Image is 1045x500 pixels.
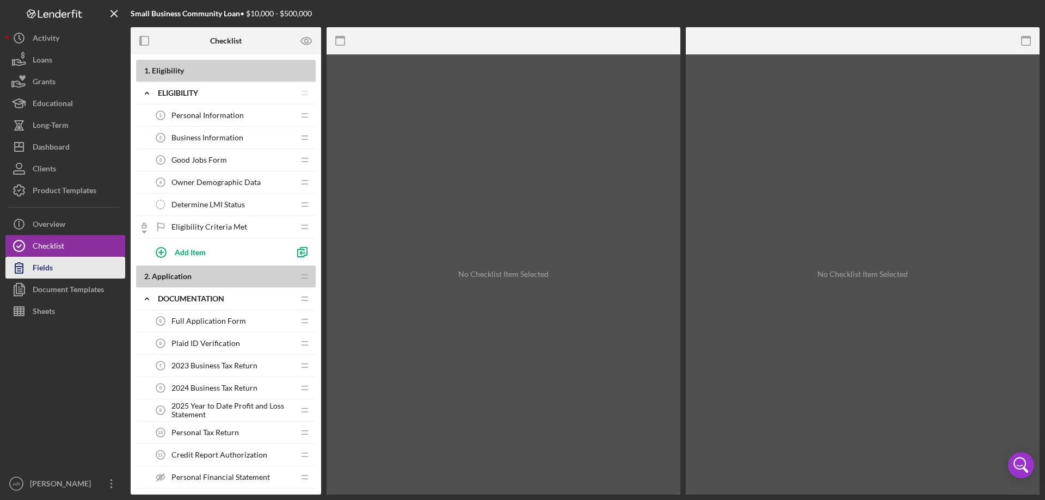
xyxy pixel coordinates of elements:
div: [PERSON_NAME] [27,473,98,497]
span: 2 . [144,271,150,281]
span: 1 . [144,66,150,75]
div: Documentation [158,294,294,303]
tspan: 7 [159,363,162,368]
div: Educational [33,92,73,117]
tspan: 3 [159,157,162,163]
div: Dashboard [33,136,70,161]
tspan: 11 [158,452,163,458]
button: Dashboard [5,136,125,158]
span: Personal Financial Statement [171,473,270,482]
tspan: 9 [159,408,162,413]
tspan: 10 [158,430,163,435]
div: No Checklist Item Selected [458,270,549,279]
div: No Checklist Item Selected [817,270,908,279]
tspan: 1 [159,113,162,118]
div: Activity [33,27,59,52]
span: 2025 Year to Date Profit and Loss Statement [171,402,294,419]
b: Checklist [210,36,242,45]
span: Application [152,271,192,281]
span: Personal Tax Return [171,428,239,437]
div: Open Intercom Messenger [1008,452,1034,478]
button: Educational [5,92,125,114]
button: Long-Term [5,114,125,136]
div: Overview [33,213,65,238]
div: • $10,000 - $500,000 [131,9,312,18]
div: Grants [33,71,56,95]
span: Eligibility Criteria Met [171,223,247,231]
div: Eligibility [158,89,294,97]
tspan: 4 [159,180,162,185]
button: Loans [5,49,125,71]
button: Checklist [5,235,125,257]
span: 2024 Business Tax Return [171,384,257,392]
button: Overview [5,213,125,235]
span: Owner Demographic Data [171,178,261,187]
div: Loans [33,49,52,73]
button: Product Templates [5,180,125,201]
div: Sheets [33,300,55,325]
span: 2023 Business Tax Return [171,361,257,370]
span: Determine LMI Status [171,200,245,209]
b: Small Business Community Loan [131,9,240,18]
div: Checklist [33,235,64,260]
span: Good Jobs Form [171,156,227,164]
tspan: 5 [159,318,162,324]
span: Plaid ID Verification [171,339,240,348]
div: Product Templates [33,180,96,204]
span: Credit Report Authorization [171,450,267,459]
tspan: 6 [159,341,162,346]
button: Document Templates [5,279,125,300]
button: Grants [5,71,125,92]
button: Fields [5,257,125,279]
button: Add Item [147,241,288,263]
tspan: 2 [159,135,162,140]
span: Personal Information [171,111,244,120]
span: Business Information [171,133,243,142]
div: Document Templates [33,279,104,303]
tspan: 8 [159,385,162,391]
div: Add Item [175,242,206,262]
button: Sheets [5,300,125,322]
text: AR [13,481,20,487]
div: Long-Term [33,114,69,139]
div: Clients [33,158,56,182]
span: Eligibility [152,66,184,75]
button: Activity [5,27,125,49]
button: Clients [5,158,125,180]
span: Full Application Form [171,317,246,325]
div: Fields [33,257,53,281]
button: AR[PERSON_NAME] [5,473,125,495]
